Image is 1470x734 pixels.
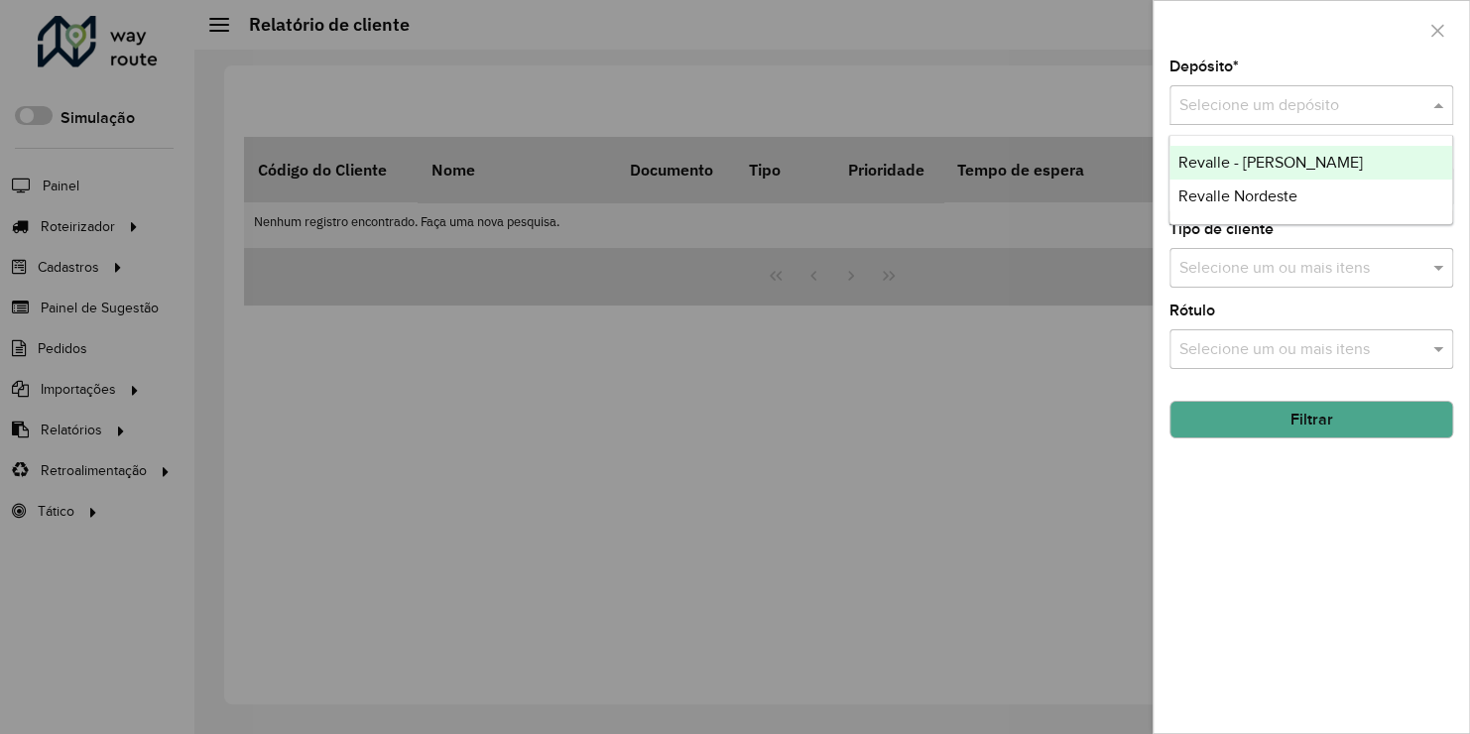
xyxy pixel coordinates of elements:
[1169,217,1274,241] label: Tipo de cliente
[1169,55,1239,78] label: Depósito
[1169,401,1453,438] button: Filtrar
[1168,135,1452,225] ng-dropdown-panel: Options list
[1177,154,1362,171] span: Revalle - [PERSON_NAME]
[1177,187,1296,204] span: Revalle Nordeste
[1169,299,1215,322] label: Rótulo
